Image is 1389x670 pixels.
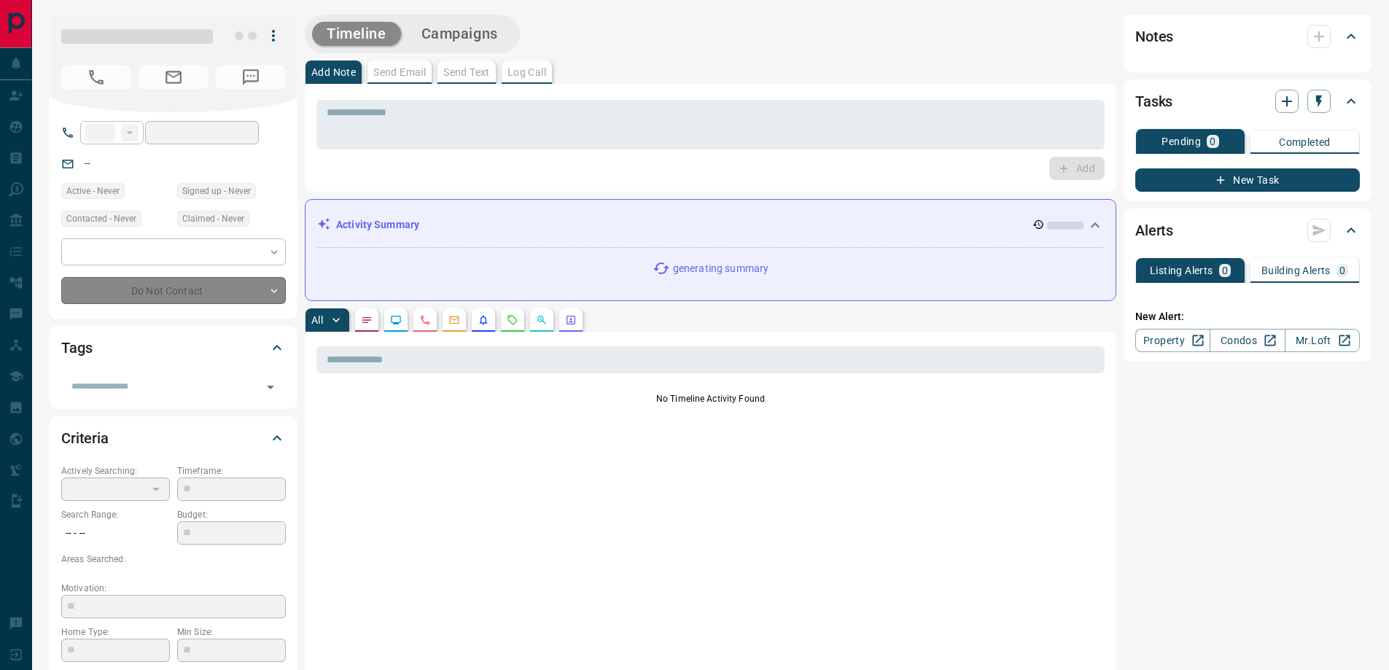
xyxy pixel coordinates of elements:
p: Motivation: [61,582,286,595]
div: Do Not Contact [61,277,286,304]
span: No Number [216,66,286,89]
h2: Alerts [1135,219,1173,242]
span: Signed up - Never [182,184,251,198]
span: Contacted - Never [66,211,136,226]
h2: Notes [1135,25,1173,48]
div: Criteria [61,421,286,456]
div: Activity Summary [317,211,1104,238]
p: 0 [1222,265,1228,276]
div: Alerts [1135,213,1360,248]
p: Activity Summary [336,217,419,233]
p: Areas Searched: [61,553,286,566]
svg: Requests [507,314,518,326]
p: Min Size: [177,626,286,639]
h2: Criteria [61,426,109,450]
p: No Timeline Activity Found [316,392,1105,405]
span: Active - Never [66,184,120,198]
p: Building Alerts [1261,265,1331,276]
svg: Notes [361,314,373,326]
button: New Task [1135,168,1360,192]
svg: Calls [419,314,431,326]
p: Timeframe: [177,464,286,478]
div: Tags [61,330,286,365]
p: New Alert: [1135,309,1360,324]
p: Search Range: [61,508,170,521]
p: -- - -- [61,521,170,545]
p: 0 [1210,136,1215,147]
p: 0 [1339,265,1345,276]
span: No Number [61,66,131,89]
button: Timeline [312,22,401,46]
p: Listing Alerts [1150,265,1213,276]
button: Open [260,377,281,397]
a: -- [85,157,90,169]
h2: Tasks [1135,90,1172,113]
button: Campaigns [407,22,513,46]
p: All [311,315,323,325]
p: Completed [1279,137,1331,147]
a: Condos [1210,329,1285,352]
svg: Listing Alerts [478,314,489,326]
p: Pending [1162,136,1201,147]
h2: Tags [61,336,92,359]
div: Tasks [1135,84,1360,119]
a: Mr.Loft [1285,329,1360,352]
p: Home Type: [61,626,170,639]
p: generating summary [673,261,769,276]
svg: Opportunities [536,314,548,326]
svg: Emails [448,314,460,326]
p: Add Note [311,67,356,77]
svg: Agent Actions [565,314,577,326]
span: Claimed - Never [182,211,244,226]
a: Property [1135,329,1210,352]
div: Notes [1135,19,1360,54]
p: Actively Searching: [61,464,170,478]
svg: Lead Browsing Activity [390,314,402,326]
p: Budget: [177,508,286,521]
span: No Email [139,66,209,89]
